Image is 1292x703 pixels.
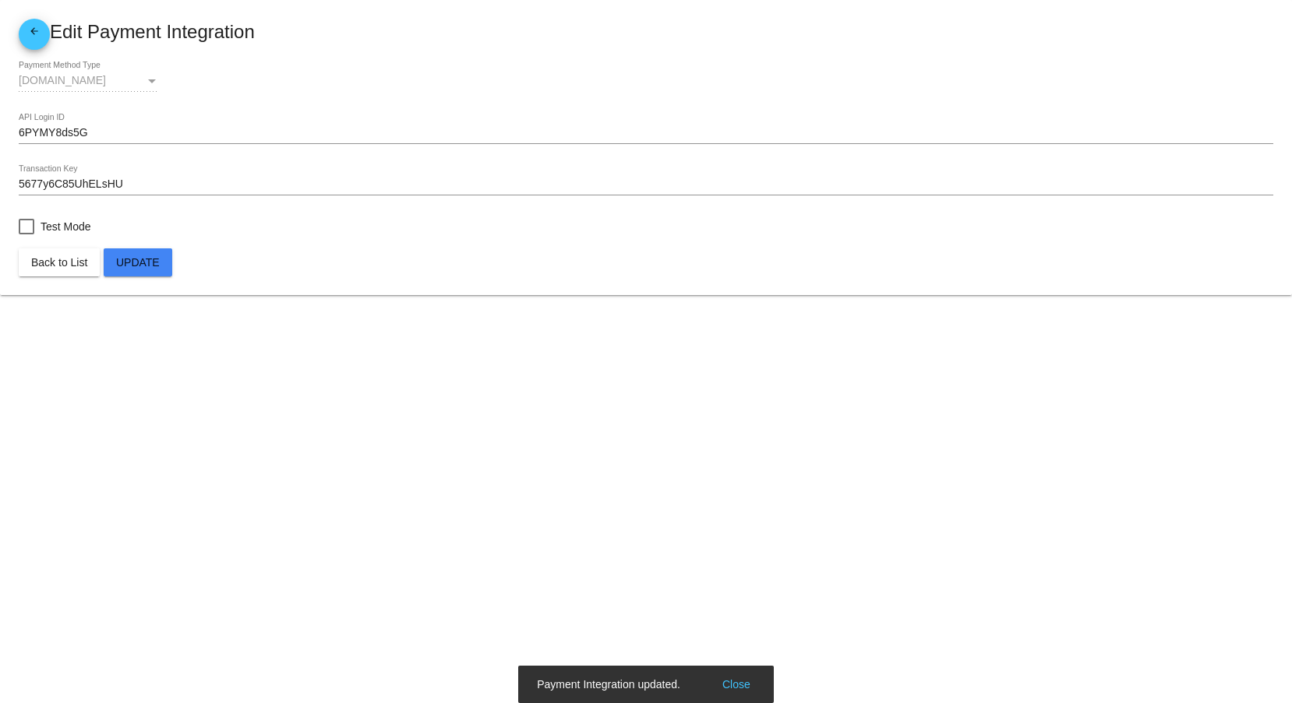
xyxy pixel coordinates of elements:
[19,74,106,86] span: [DOMAIN_NAME]
[19,19,1273,50] mat-card-title: Edit Payment Integration
[104,248,172,276] button: Update
[718,677,755,692] button: Close
[537,677,754,692] simple-snack-bar: Payment Integration updated.
[19,127,1273,139] input: API Login ID
[19,75,159,87] mat-select: Payment Method Type
[19,248,100,276] button: Back to List
[19,178,1273,191] input: Transaction Key
[31,256,87,269] span: Back to List
[41,217,91,236] span: Test Mode
[116,256,160,269] span: Update
[25,26,44,44] mat-icon: arrow_back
